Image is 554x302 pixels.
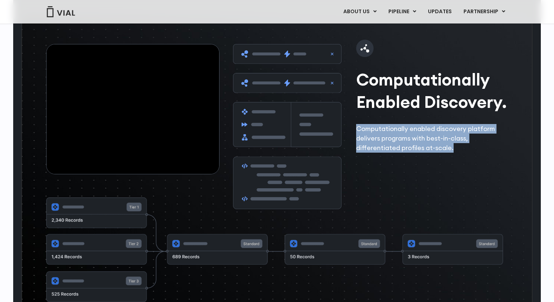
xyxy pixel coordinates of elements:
[337,6,382,18] a: ABOUT USMenu Toggle
[356,124,512,153] p: Computationally enabled discovery platform delivers programs with best-in-class, differentiated p...
[422,6,457,18] a: UPDATES
[356,40,374,57] img: molecule-icon
[356,68,512,113] h2: Computationally Enabled Discovery.
[46,6,75,17] img: Vial Logo
[458,6,511,18] a: PARTNERSHIPMenu Toggle
[383,6,422,18] a: PIPELINEMenu Toggle
[233,44,341,209] img: Clip art of grey boxes with purple symbols and fake code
